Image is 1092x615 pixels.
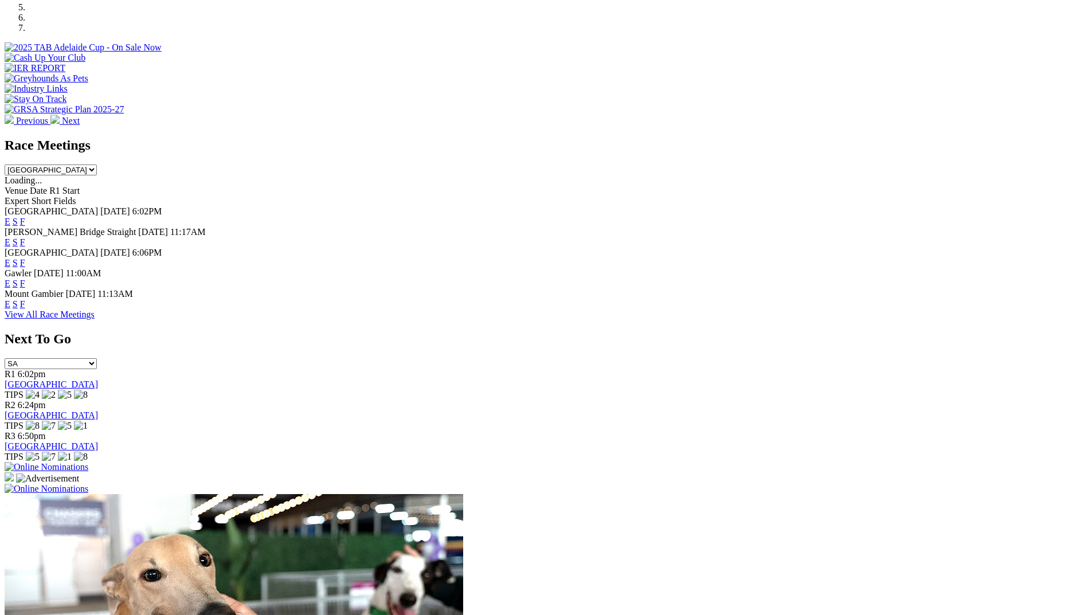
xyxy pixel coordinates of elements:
[74,452,88,462] img: 8
[5,421,24,430] span: TIPS
[50,116,80,126] a: Next
[16,473,79,484] img: Advertisement
[5,462,88,472] img: Online Nominations
[5,115,14,124] img: chevron-left-pager-white.svg
[132,248,162,257] span: 6:06PM
[5,258,10,268] a: E
[5,196,29,206] span: Expert
[13,237,18,247] a: S
[18,369,46,379] span: 6:02pm
[74,421,88,431] img: 1
[5,138,1087,153] h2: Race Meetings
[26,390,40,400] img: 4
[50,115,60,124] img: chevron-right-pager-white.svg
[20,279,25,288] a: F
[5,472,14,481] img: 15187_Greyhounds_GreysPlayCentral_Resize_SA_WebsiteBanner_300x115_2025.jpg
[30,186,47,195] span: Date
[5,289,64,299] span: Mount Gambier
[5,431,15,441] span: R3
[5,452,24,461] span: TIPS
[42,452,56,462] img: 7
[5,248,98,257] span: [GEOGRAPHIC_DATA]
[18,431,46,441] span: 6:50pm
[138,227,168,237] span: [DATE]
[5,206,98,216] span: [GEOGRAPHIC_DATA]
[26,421,40,431] img: 8
[5,441,98,451] a: [GEOGRAPHIC_DATA]
[13,299,18,309] a: S
[62,116,80,126] span: Next
[42,390,56,400] img: 2
[13,258,18,268] a: S
[5,369,15,379] span: R1
[20,258,25,268] a: F
[100,248,130,257] span: [DATE]
[5,484,88,494] img: Online Nominations
[5,279,10,288] a: E
[13,279,18,288] a: S
[170,227,206,237] span: 11:17AM
[16,116,48,126] span: Previous
[42,421,56,431] img: 7
[5,400,15,410] span: R2
[5,379,98,389] a: [GEOGRAPHIC_DATA]
[5,84,68,94] img: Industry Links
[5,237,10,247] a: E
[100,206,130,216] span: [DATE]
[5,331,1087,347] h2: Next To Go
[5,175,42,185] span: Loading...
[34,268,64,278] span: [DATE]
[5,73,88,84] img: Greyhounds As Pets
[5,53,85,63] img: Cash Up Your Club
[74,390,88,400] img: 8
[5,186,28,195] span: Venue
[26,452,40,462] img: 5
[66,268,101,278] span: 11:00AM
[5,104,124,115] img: GRSA Strategic Plan 2025-27
[5,42,162,53] img: 2025 TAB Adelaide Cup - On Sale Now
[5,227,136,237] span: [PERSON_NAME] Bridge Straight
[5,310,95,319] a: View All Race Meetings
[5,410,98,420] a: [GEOGRAPHIC_DATA]
[58,421,72,431] img: 5
[58,390,72,400] img: 5
[5,268,32,278] span: Gawler
[5,116,50,126] a: Previous
[5,299,10,309] a: E
[32,196,52,206] span: Short
[53,196,76,206] span: Fields
[5,63,65,73] img: IER REPORT
[20,237,25,247] a: F
[49,186,80,195] span: R1 Start
[5,390,24,399] span: TIPS
[18,400,46,410] span: 6:24pm
[97,289,133,299] span: 11:13AM
[66,289,96,299] span: [DATE]
[13,217,18,226] a: S
[5,94,66,104] img: Stay On Track
[58,452,72,462] img: 1
[20,299,25,309] a: F
[20,217,25,226] a: F
[5,217,10,226] a: E
[132,206,162,216] span: 6:02PM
